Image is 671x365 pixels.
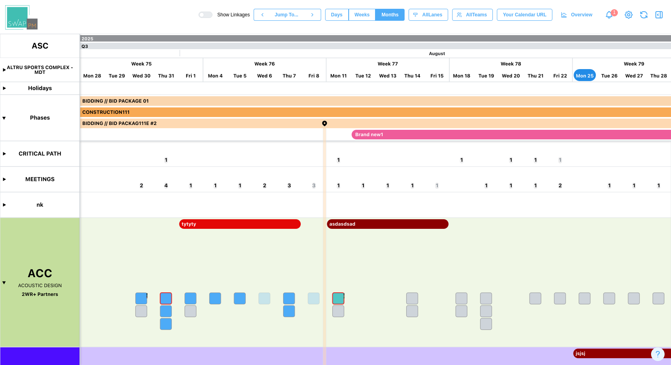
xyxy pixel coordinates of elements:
[602,8,616,22] a: Notifications
[653,9,665,20] button: Open Drawer
[5,5,38,30] img: Swap PM Logo
[271,9,304,21] button: Jump To...
[355,9,370,20] span: Weeks
[349,9,376,21] button: Weeks
[497,9,552,21] button: Your Calendar URL
[422,9,442,20] span: All Lanes
[409,9,448,21] button: AllLanes
[375,9,405,21] button: Months
[611,9,618,16] div: 1
[556,9,598,21] a: Overview
[452,9,493,21] button: AllTeams
[325,9,349,21] button: Days
[638,9,649,20] button: Refresh Grid
[331,9,343,20] span: Days
[381,9,399,20] span: Months
[275,9,298,20] span: Jump To...
[212,12,250,18] span: Show Linkages
[503,9,546,20] span: Your Calendar URL
[571,9,592,20] span: Overview
[623,9,634,20] a: View Project
[466,9,487,20] span: All Teams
